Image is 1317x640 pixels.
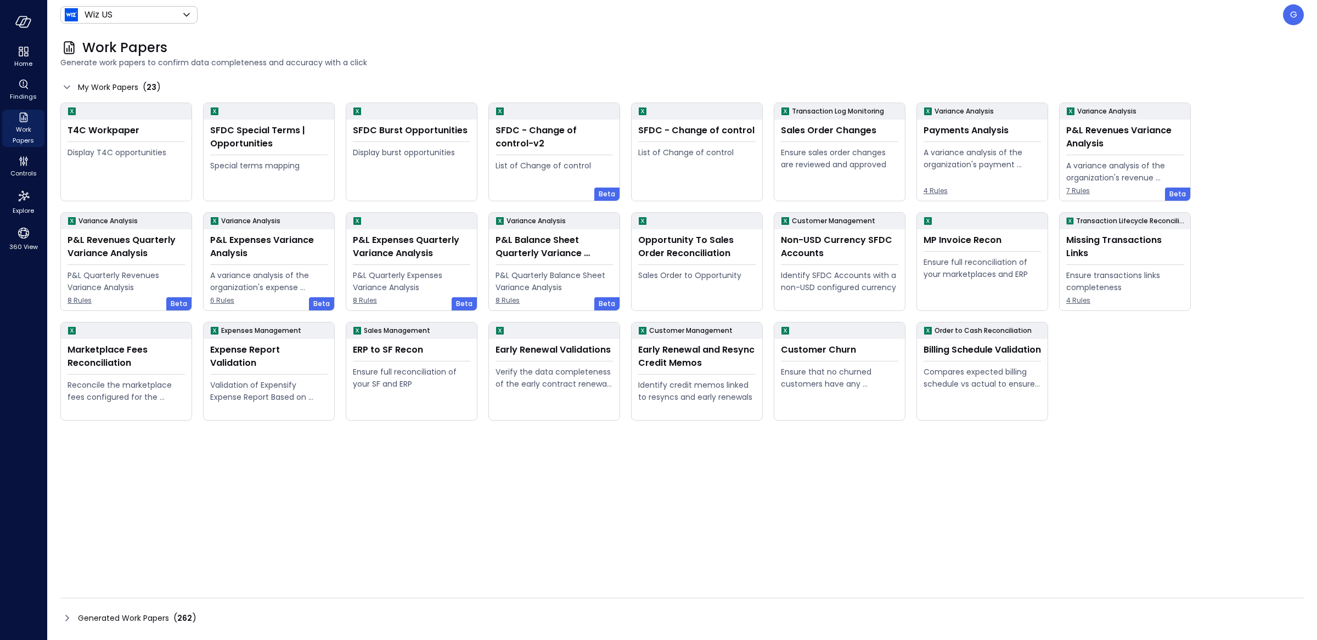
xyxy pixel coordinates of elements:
div: List of Change of control [638,146,756,158]
p: Order to Cash Reconciliation [935,325,1032,336]
div: Billing Schedule Validation [924,343,1041,356]
p: Variance Analysis [78,216,138,226]
p: G [1290,8,1297,21]
div: Work Papers [2,110,44,147]
span: 360 View [9,241,38,252]
div: Ensure full reconciliation of your marketplaces and ERP [924,256,1041,280]
div: Ensure that no churned customers have any remaining open invoices [781,366,898,390]
div: A variance analysis of the organization's payment transactions [924,146,1041,171]
div: Validation of Expensify Expense Report Based on policy [210,379,328,403]
p: Transaction Lifecycle Reconciliation [1076,216,1186,226]
p: Customer Management [649,325,733,336]
div: SFDC - Change of control [638,124,756,137]
div: SFDC Special Terms | Opportunities [210,124,328,150]
div: Verify the data completeness of the early contract renewal process [496,366,613,390]
div: Expense Report Validation [210,343,328,370]
p: Sales Management [364,325,430,336]
div: P&L Revenues Variance Analysis [1066,124,1184,150]
div: P&L Expenses Variance Analysis [210,234,328,260]
div: Home [2,44,44,70]
div: P&L Quarterly Balance Sheet Variance Analysis [496,269,613,293]
div: Reconcile the marketplace fees configured for the Opportunity to the actual fees being paid [67,379,185,403]
div: P&L Revenues Quarterly Variance Analysis [67,234,185,260]
div: ( ) [173,611,196,625]
span: Generated Work Papers [78,612,169,624]
div: Marketplace Fees Reconciliation [67,343,185,370]
div: Display T4C opportunities [67,146,185,158]
div: Sales Order to Opportunity [638,269,756,281]
div: Ensure transactions links completeness [1066,269,1184,293]
div: Sales Order Changes [781,124,898,137]
div: Explore [2,186,44,217]
div: 360 View [2,224,44,253]
span: Home [14,58,32,69]
div: Display burst opportunities [353,146,470,158]
div: Identify credit memos linked to resyncs and early renewals [638,379,756,403]
span: Beta [313,298,330,309]
div: ERP to SF Recon [353,343,470,356]
span: Beta [599,298,615,309]
span: 8 Rules [353,295,470,306]
div: List of Change of control [496,160,613,172]
div: Non-USD Currency SFDC Accounts [781,234,898,260]
span: 262 [177,613,192,624]
div: Ensure full reconciliation of your SF and ERP [353,366,470,390]
span: 4 Rules [1066,295,1184,306]
div: Compares expected billing schedule vs actual to ensure timely and compliant invoicing [924,366,1041,390]
span: Controls [10,168,37,179]
div: SFDC Burst Opportunities [353,124,470,137]
img: Icon [65,8,78,21]
p: Transaction Log Monitoring [792,106,884,117]
span: 8 Rules [67,295,185,306]
p: Expenses Management [221,325,301,336]
div: Controls [2,154,44,180]
span: Beta [171,298,187,309]
span: Work Papers [7,124,40,146]
span: Beta [599,189,615,200]
span: My Work Papers [78,81,138,93]
div: P&L Balance Sheet Quarterly Variance Analysis [496,234,613,260]
span: Generate work papers to confirm data completeness and accuracy with a click [60,56,1304,69]
p: Variance Analysis [935,106,994,117]
div: A variance analysis of the organization's revenue accounts [1066,160,1184,184]
span: 4 Rules [924,185,1041,196]
div: ( ) [143,81,161,94]
span: 7 Rules [1066,185,1184,196]
div: Special terms mapping [210,160,328,172]
div: T4C Workpaper [67,124,185,137]
div: Payments Analysis [924,124,1041,137]
div: Identify SFDC Accounts with a non-USD configured currency [781,269,898,293]
p: Variance Analysis [506,216,566,226]
div: Opportunity To Sales Order Reconciliation [638,234,756,260]
div: P&L Expenses Quarterly Variance Analysis [353,234,470,260]
p: Variance Analysis [221,216,280,226]
span: Work Papers [82,39,167,56]
div: Early Renewal and Resync Credit Memos [638,343,756,370]
div: P&L Quarterly Expenses Variance Analysis [353,269,470,293]
span: Findings [10,91,37,102]
p: Variance Analysis [1077,106,1136,117]
div: Early Renewal Validations [496,343,613,356]
div: Customer Churn [781,343,898,356]
span: 6 Rules [210,295,328,306]
span: 23 [147,82,156,93]
span: Beta [1169,189,1186,200]
div: MP Invoice Recon [924,234,1041,247]
div: Missing Transactions Links [1066,234,1184,260]
p: Customer Management [792,216,875,226]
div: Findings [2,77,44,103]
div: Guy [1283,4,1304,25]
div: A variance analysis of the organization's expense accounts [210,269,328,293]
div: P&L Quarterly Revenues Variance Analysis [67,269,185,293]
span: Explore [13,205,34,216]
span: 8 Rules [496,295,613,306]
div: Ensure sales order changes are reviewed and approved [781,146,898,171]
p: Wiz US [85,8,112,21]
span: Beta [456,298,472,309]
div: SFDC - Change of control-v2 [496,124,613,150]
